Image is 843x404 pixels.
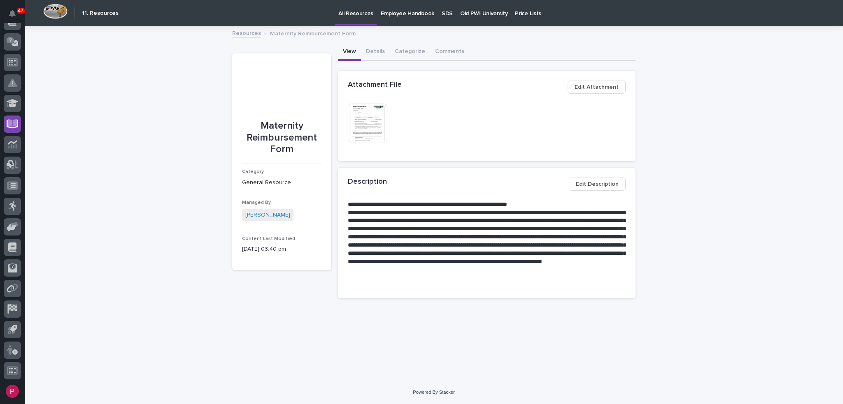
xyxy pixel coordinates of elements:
[242,120,321,155] p: Maternity Reimbursement Form
[348,81,402,90] h2: Attachment File
[575,82,619,92] span: Edit Attachment
[348,178,387,187] h2: Description
[10,10,21,23] div: Notifications47
[245,211,290,219] a: [PERSON_NAME]
[18,8,23,14] p: 47
[242,178,321,187] p: General Resource
[242,245,321,254] p: [DATE] 03:40 pm
[568,81,626,94] button: Edit Attachment
[390,44,430,61] button: Categorize
[4,383,21,400] button: users-avatar
[338,44,361,61] button: View
[242,169,264,174] span: Category
[413,390,454,395] a: Powered By Stacker
[82,10,119,17] h2: 11. Resources
[569,178,626,191] button: Edit Description
[43,4,68,19] img: Workspace Logo
[242,200,271,205] span: Managed By
[242,236,295,241] span: Content Last Modified
[242,19,318,107] div: MF
[361,44,390,61] button: Details
[270,28,356,37] p: Maternity Reimbursement Form
[430,44,469,61] button: Comments
[232,28,261,37] a: Resources
[4,5,21,22] button: Notifications
[576,179,619,189] span: Edit Description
